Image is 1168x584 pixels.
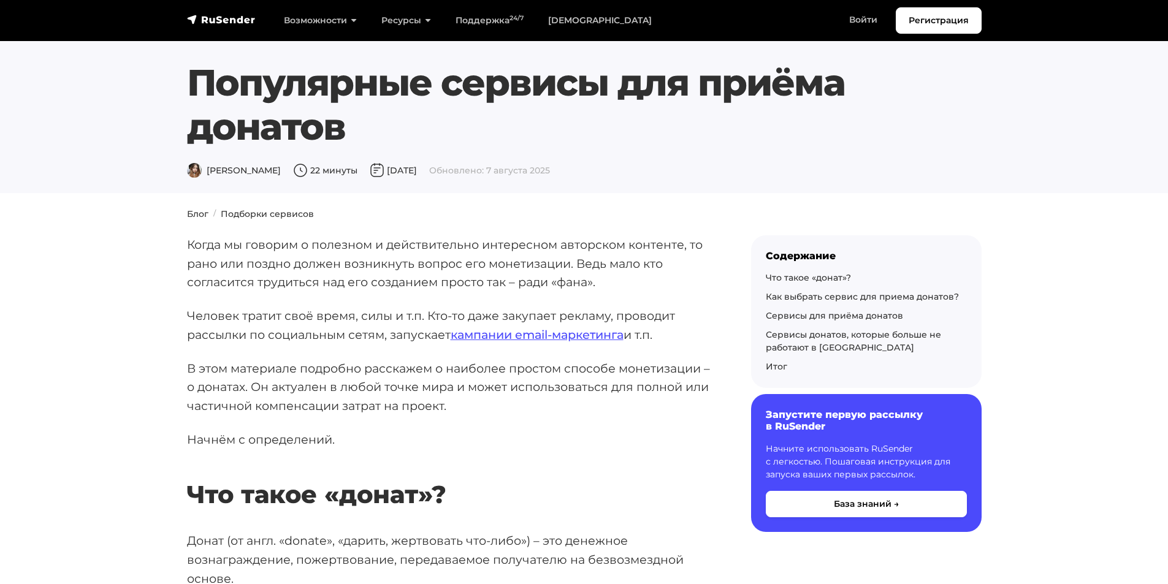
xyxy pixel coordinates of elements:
[837,7,890,32] a: Войти
[766,272,851,283] a: Что такое «донат»?
[451,327,624,342] a: кампании email-маркетинга
[187,61,914,149] h1: Популярные сервисы для приёма донатов
[766,361,787,372] a: Итог
[187,13,256,26] img: RuSender
[429,165,550,176] span: Обновлено: 7 августа 2025
[187,359,712,415] p: В этом материале подробно расскажем о наиболее простом способе монетизации – о донатах. Он актуал...
[766,310,903,321] a: Сервисы для приёма донатов
[187,444,712,509] h2: Что такое «донат»?
[369,8,443,33] a: Ресурсы
[370,165,417,176] span: [DATE]
[187,165,281,176] span: [PERSON_NAME]
[208,208,314,221] li: Подборки сервисов
[766,329,941,353] a: Сервисы донатов, которые больше не работают в [GEOGRAPHIC_DATA]
[187,306,712,344] p: Человек тратит своё время, силы и т.п. Кто-то даже закупает рекламу, проводит рассылки по социаль...
[536,8,664,33] a: [DEMOGRAPHIC_DATA]
[766,409,967,432] h6: Запустите первую рассылку в RuSender
[180,208,989,221] nav: breadcrumb
[370,163,384,178] img: Дата публикации
[187,235,712,292] p: Когда мы говорим о полезном и действительно интересном авторском контенте, то рано или поздно дол...
[766,442,967,481] p: Начните использовать RuSender с легкостью. Пошаговая инструкция для запуска ваших первых рассылок.
[751,394,982,531] a: Запустите первую рассылку в RuSender Начните использовать RuSender с легкостью. Пошаговая инструк...
[766,291,959,302] a: Как выбрать сервис для приема донатов?
[766,491,967,517] button: База знаний →
[510,14,524,22] sup: 24/7
[293,163,308,178] img: Время чтения
[896,7,982,34] a: Регистрация
[293,165,357,176] span: 22 минуты
[272,8,369,33] a: Возможности
[187,430,712,449] p: Начнём с определений.
[443,8,536,33] a: Поддержка24/7
[766,250,967,262] div: Содержание
[187,208,208,219] a: Блог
